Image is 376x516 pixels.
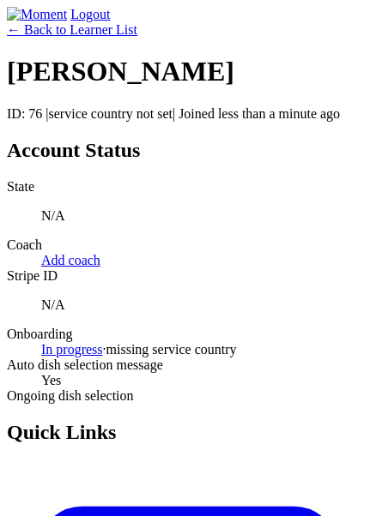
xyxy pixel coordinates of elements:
[7,327,369,342] dt: Onboarding
[106,342,237,357] span: missing service country
[7,268,369,284] dt: Stripe ID
[41,373,61,387] span: Yes
[41,208,369,224] p: N/A
[7,179,369,195] dt: State
[103,342,106,357] span: ·
[7,56,369,87] h1: [PERSON_NAME]
[7,237,369,253] dt: Coach
[41,253,100,267] a: Add coach
[7,139,369,162] h2: Account Status
[7,421,369,444] h2: Quick Links
[7,22,137,37] a: ← Back to Learner List
[49,106,173,121] span: service country not set
[41,297,369,313] p: N/A
[7,388,369,404] dt: Ongoing dish selection
[70,7,110,21] a: Logout
[7,7,67,22] img: Moment
[7,357,369,373] dt: Auto dish selection message
[7,106,369,122] p: ID: 76 | | Joined less than a minute ago
[41,342,103,357] a: In progress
